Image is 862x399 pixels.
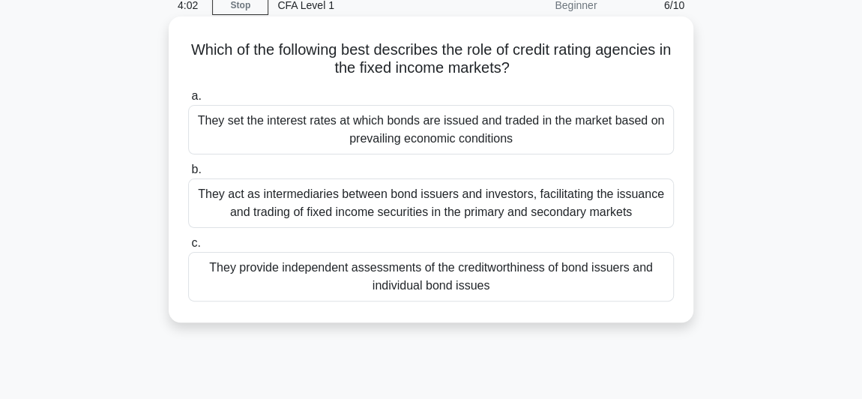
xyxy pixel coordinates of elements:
[191,236,200,249] span: c.
[188,178,674,228] div: They act as intermediaries between bond issuers and investors, facilitating the issuance and trad...
[191,89,201,102] span: a.
[188,105,674,154] div: They set the interest rates at which bonds are issued and traded in the market based on prevailin...
[191,163,201,175] span: b.
[187,40,675,78] h5: Which of the following best describes the role of credit rating agencies in the fixed income mark...
[188,252,674,301] div: They provide independent assessments of the creditworthiness of bond issuers and individual bond ...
